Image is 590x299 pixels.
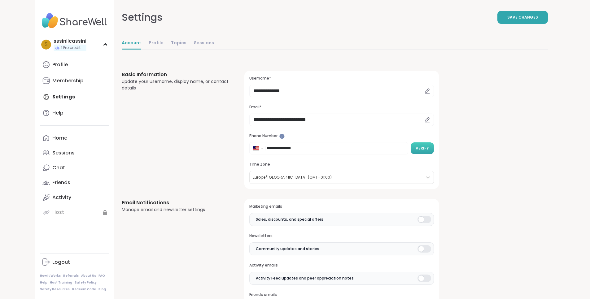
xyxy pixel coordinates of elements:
span: Verify [416,145,429,151]
div: Logout [52,259,70,266]
a: About Us [81,274,96,278]
a: Host [40,205,109,220]
h3: Friends emails [249,292,434,297]
a: Account [122,37,141,50]
span: Save Changes [507,15,538,20]
div: Profile [52,61,68,68]
span: Activity Feed updates and peer appreciation notes [256,275,354,281]
div: Friends [52,179,70,186]
h3: Marketing emails [249,204,434,209]
a: Referrals [63,274,79,278]
a: How It Works [40,274,61,278]
h3: Phone Number [249,133,434,139]
a: FAQ [98,274,105,278]
div: Update your username, display name, or contact details [122,78,230,91]
a: Help [40,106,109,120]
div: sssinllcassini [54,38,86,45]
a: Safety Resources [40,287,70,292]
a: Topics [171,37,186,50]
div: Membership [52,77,84,84]
a: Host Training [50,280,72,285]
img: ShareWell Nav Logo [40,10,109,32]
a: Activity [40,190,109,205]
h3: Basic Information [122,71,230,78]
a: Sessions [40,145,109,160]
span: Sales, discounts, and special offers [256,217,323,222]
div: Sessions [52,149,75,156]
div: Manage email and newsletter settings [122,206,230,213]
a: Home [40,131,109,145]
h3: Username* [249,76,434,81]
a: Chat [40,160,109,175]
button: Verify [411,142,434,154]
span: Community updates and stories [256,246,319,252]
a: Friends [40,175,109,190]
div: Help [52,110,63,116]
h3: Newsletters [249,233,434,239]
span: 1 Pro credit [61,45,81,50]
h3: Email Notifications [122,199,230,206]
a: Safety Policy [75,280,97,285]
a: Logout [40,255,109,270]
a: Profile [149,37,164,50]
a: Sessions [194,37,214,50]
div: Home [52,135,67,141]
h3: Email* [249,105,434,110]
h3: Activity emails [249,263,434,268]
button: Save Changes [497,11,548,24]
a: Profile [40,57,109,72]
div: Chat [52,164,65,171]
iframe: Spotlight [279,134,285,139]
div: Activity [52,194,71,201]
a: Redeem Code [72,287,96,292]
h3: Time Zone [249,162,434,167]
div: Settings [122,10,163,25]
a: Help [40,280,47,285]
div: Host [52,209,64,216]
a: Blog [98,287,106,292]
span: s [45,41,48,49]
a: Membership [40,73,109,88]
